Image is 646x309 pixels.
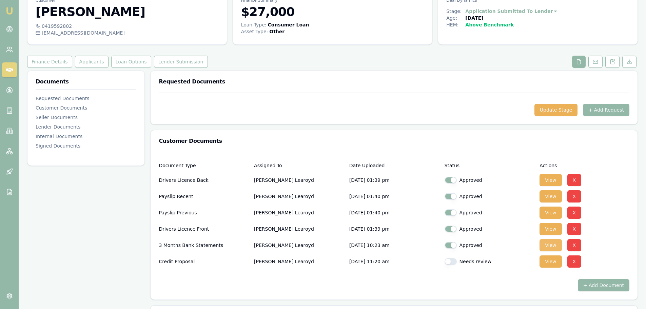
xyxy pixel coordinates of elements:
div: Signed Documents [36,142,136,149]
p: [DATE] 01:40 pm [349,190,439,203]
img: emu-icon-u.png [5,7,14,15]
h3: Documents [36,79,136,84]
button: View [540,239,562,251]
div: Consumer Loan [268,21,309,28]
div: Date Uploaded [349,163,439,168]
h3: Customer Documents [159,138,629,144]
p: [DATE] 01:40 pm [349,206,439,219]
div: Lender Documents [36,123,136,130]
a: Applicants [74,56,110,68]
div: Assigned To [254,163,344,168]
button: X [567,207,582,219]
p: [PERSON_NAME] Learoyd [254,222,344,236]
button: Update Stage [534,104,578,116]
div: Credit Proposal [159,255,249,268]
div: Approved [445,209,534,216]
button: View [540,207,562,219]
div: Approved [445,193,534,200]
button: Finance Details [27,56,72,68]
div: Loan Type: [241,21,267,28]
button: X [567,255,582,268]
div: Actions [540,163,629,168]
button: Applicants [75,56,109,68]
div: Drivers Licence Back [159,173,249,187]
p: [DATE] 01:39 pm [349,173,439,187]
button: X [567,174,582,186]
button: View [540,190,562,202]
div: [DATE] [465,15,483,21]
button: X [567,190,582,202]
p: [PERSON_NAME] Learoyd [254,238,344,252]
p: [PERSON_NAME] Learoyd [254,190,344,203]
button: Application Submitted To Lender [465,8,557,15]
h3: $27,000 [241,5,424,19]
div: Customer Documents [36,104,136,111]
div: Requested Documents [36,95,136,102]
button: X [567,223,582,235]
div: Drivers Licence Front [159,222,249,236]
button: Loan Options [111,56,151,68]
p: [PERSON_NAME] Learoyd [254,206,344,219]
p: [PERSON_NAME] Learoyd [254,173,344,187]
div: Internal Documents [36,133,136,140]
div: Needs review [445,258,534,265]
div: 3 Months Bank Statements [159,238,249,252]
button: View [540,255,562,268]
div: [EMAIL_ADDRESS][DOMAIN_NAME] [36,30,219,36]
div: Above Benchmark [465,21,514,28]
div: Payslip Recent [159,190,249,203]
a: Lender Submission [153,56,209,68]
button: View [540,174,562,186]
div: Approved [445,226,534,232]
div: Stage: [446,8,465,15]
div: Document Type [159,163,249,168]
button: + Add Request [583,104,629,116]
div: Other [269,28,285,35]
p: [DATE] 01:39 pm [349,222,439,236]
button: Lender Submission [154,56,208,68]
button: View [540,223,562,235]
div: HEM: [446,21,465,28]
div: Asset Type : [241,28,268,35]
p: [PERSON_NAME] Learoyd [254,255,344,268]
div: Approved [445,177,534,184]
div: Approved [445,242,534,249]
a: Loan Options [110,56,153,68]
a: Finance Details [27,56,74,68]
h3: [PERSON_NAME] [36,5,219,19]
p: [DATE] 11:20 am [349,255,439,268]
h3: Requested Documents [159,79,629,84]
div: Seller Documents [36,114,136,121]
div: 0419592802 [36,23,219,30]
div: Status [445,163,534,168]
div: Payslip Previous [159,206,249,219]
button: X [567,239,582,251]
button: + Add Document [578,279,629,291]
div: Age: [446,15,465,21]
p: [DATE] 10:23 am [349,238,439,252]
